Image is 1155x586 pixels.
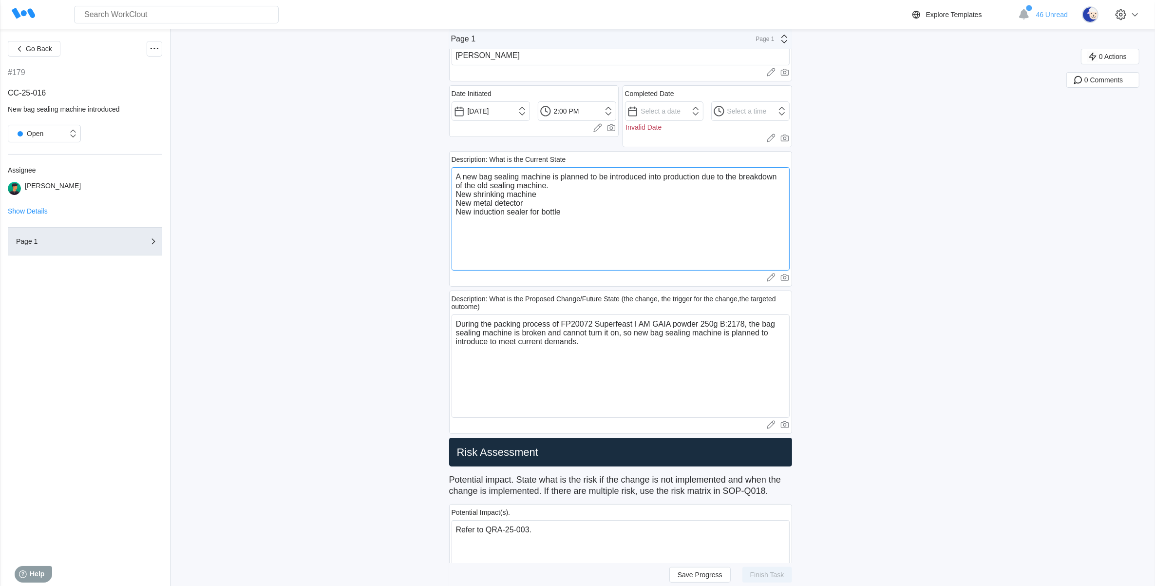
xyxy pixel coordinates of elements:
[452,90,492,98] div: Date Initiated
[678,571,722,578] span: Save Progress
[452,156,566,163] div: Description: What is the Current State
[711,101,790,121] input: Select a time
[625,101,703,121] input: Select a date
[1036,11,1068,19] span: 46 Unread
[625,90,674,98] div: Completed Date
[451,35,476,43] div: Page 1
[1099,53,1127,60] span: 0 Actions
[8,105,162,113] div: New bag sealing machine introduced
[669,566,731,582] button: Save Progress
[452,508,511,516] div: Potential Impact(s).
[8,41,60,57] button: Go Back
[8,166,162,174] div: Assignee
[453,446,788,459] h2: Risk Assessment
[13,127,43,140] div: Open
[910,9,1013,20] a: Explore Templates
[452,295,790,311] div: Description: What is the Proposed Change/Future State (the change, the trigger for the change,the...
[742,566,792,582] button: Finish Task
[452,167,790,271] textarea: A new bag sealing machine is planned to be introduced into production due to the breakdown of the...
[74,6,279,23] input: Search WorkClout
[926,11,982,19] div: Explore Templates
[1084,77,1123,83] span: 0 Comments
[25,182,81,195] div: [PERSON_NAME]
[8,227,162,255] button: Page 1
[8,89,46,97] span: CC-25-016
[750,36,775,42] div: Page 1
[449,470,792,500] p: Potential impact. State what is the risk if the change is not implemented and when the change is ...
[750,571,784,578] span: Finish Task
[8,182,21,195] img: user.png
[26,45,52,52] span: Go Back
[1066,72,1139,88] button: 0 Comments
[8,68,25,77] div: #179
[452,314,790,418] textarea: During the packing process of FP20072 Superfeast I AM GAIA powder 250g B:2178, the bag sealing ma...
[625,121,703,131] div: Invalid Date
[452,101,530,121] input: Select a date
[452,46,790,65] input: Type here...
[1082,6,1098,23] img: sheep.png
[8,208,48,215] button: Show Details
[538,101,616,121] input: Select a time
[1081,49,1139,64] button: 0 Actions
[16,238,114,245] div: Page 1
